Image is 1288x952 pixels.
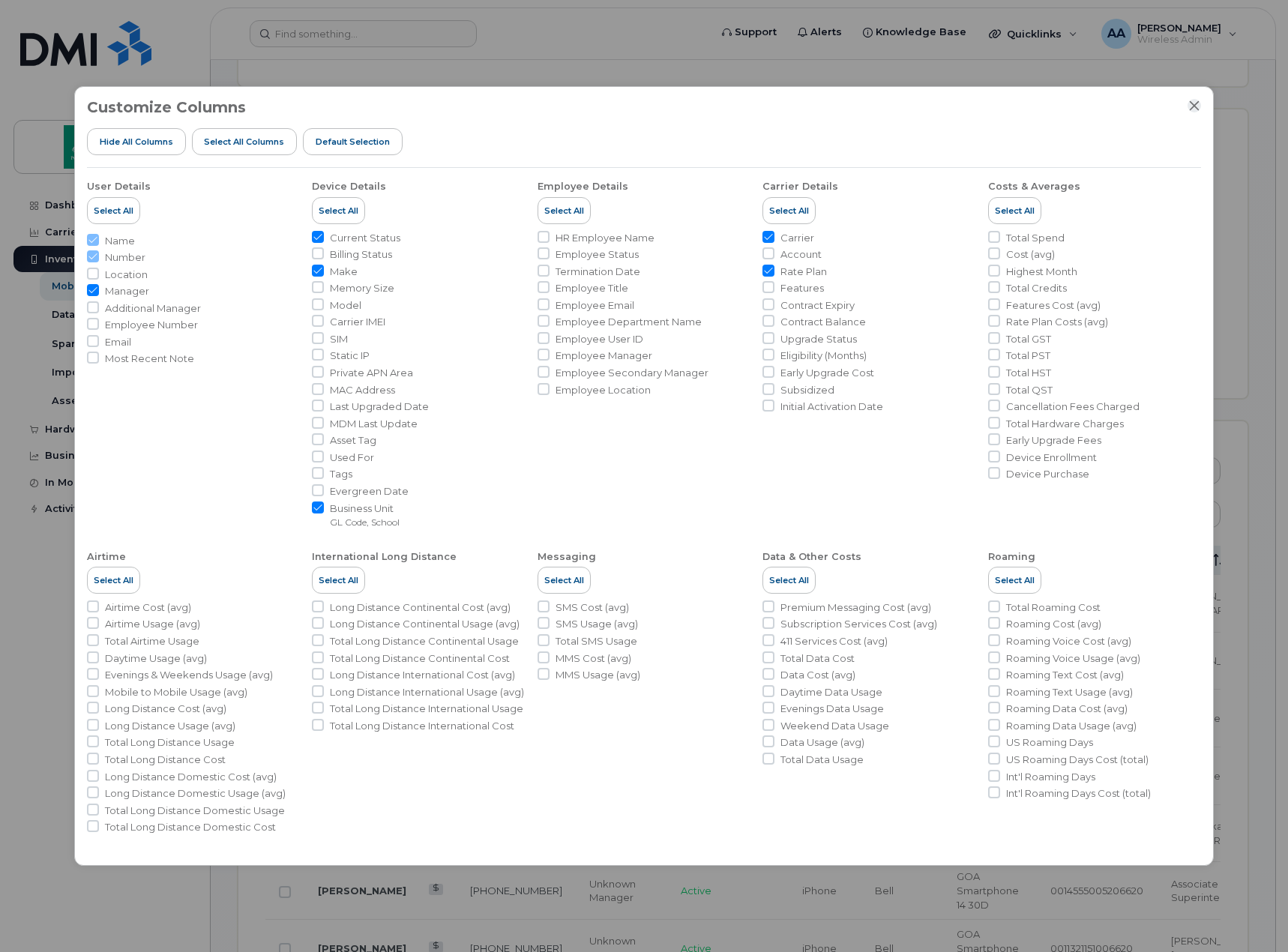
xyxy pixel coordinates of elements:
span: Roaming Text Cost (avg) [1006,668,1124,682]
span: MAC Address [330,383,395,397]
span: MMS Cost (avg) [556,651,631,666]
span: Select all Columns [204,136,284,148]
span: Manager [105,284,149,298]
span: Daytime Data Usage [780,685,882,699]
button: Select All [988,567,1041,594]
span: Employee Email [556,298,634,313]
span: 411 Services Cost (avg) [780,634,888,648]
span: Used For [330,451,374,465]
span: Early Upgrade Fees [1006,433,1101,448]
span: US Roaming Days Cost (total) [1006,753,1149,767]
span: Select All [995,574,1035,586]
button: Default Selection [303,128,403,155]
span: Weekend Data Usage [780,719,889,733]
span: Total Long Distance Continental Cost [330,651,510,666]
span: Total GST [1006,332,1051,346]
span: Evenings Data Usage [780,702,884,716]
span: Cancellation Fees Charged [1006,400,1140,414]
span: Roaming Text Usage (avg) [1006,685,1133,699]
span: Carrier IMEI [330,315,385,329]
span: Employee Number [105,318,198,332]
span: Evenings & Weekends Usage (avg) [105,668,273,682]
span: SMS Cost (avg) [556,600,629,615]
span: Select All [769,205,809,217]
span: Select All [319,205,358,217]
span: Default Selection [316,136,390,148]
h3: Customize Columns [87,99,246,115]
span: Subsidized [780,383,834,397]
span: Employee Location [556,383,651,397]
span: Total Data Usage [780,753,864,767]
span: Make [330,265,358,279]
span: Airtime Cost (avg) [105,600,191,615]
span: Early Upgrade Cost [780,366,874,380]
span: Select All [94,205,133,217]
div: User Details [87,180,151,193]
span: Total Long Distance International Usage [330,702,523,716]
span: Evergreen Date [330,484,409,498]
span: Employee Department Name [556,315,702,329]
span: Total Spend [1006,231,1065,245]
span: Select All [544,574,584,586]
span: Total Long Distance Continental Usage [330,634,519,648]
span: Roaming Voice Cost (avg) [1006,634,1131,648]
span: Subscription Services Cost (avg) [780,617,937,631]
span: Select All [319,574,358,586]
span: Static IP [330,349,370,363]
small: GL Code, School [330,516,400,528]
span: Total Data Cost [780,651,855,666]
span: Business Unit [330,501,400,516]
button: Select All [87,567,140,594]
span: Model [330,298,361,313]
div: Airtime [87,550,126,564]
span: Employee Secondary Manager [556,366,708,380]
span: Total Airtime Usage [105,634,199,648]
span: Email [105,335,131,349]
span: Roaming Cost (avg) [1006,617,1101,631]
span: Long Distance Continental Cost (avg) [330,600,511,615]
span: Total Long Distance Usage [105,735,235,750]
span: Last Upgraded Date [330,400,429,414]
span: Data Usage (avg) [780,735,864,750]
span: Total Hardware Charges [1006,417,1124,431]
button: Select All [87,197,140,224]
span: SIM [330,332,348,346]
span: Employee Title [556,281,628,295]
span: HR Employee Name [556,231,654,245]
span: Long Distance Usage (avg) [105,719,235,733]
span: Roaming Data Usage (avg) [1006,719,1137,733]
span: MDM Last Update [330,417,418,431]
span: Select All [544,205,584,217]
button: Select All [988,197,1041,224]
span: Upgrade Status [780,332,857,346]
span: Total Long Distance Cost [105,753,226,767]
span: Location [105,268,148,282]
span: Int'l Roaming Days Cost (total) [1006,786,1151,801]
span: Mobile to Mobile Usage (avg) [105,685,247,699]
span: Total PST [1006,349,1050,363]
div: Device Details [312,180,386,193]
span: Total HST [1006,366,1051,380]
span: Contract Expiry [780,298,855,313]
span: Long Distance Continental Usage (avg) [330,617,520,631]
span: Select All [769,574,809,586]
span: Long Distance Domestic Cost (avg) [105,770,277,784]
button: Close [1188,99,1201,112]
span: Account [780,247,822,262]
span: Total Roaming Cost [1006,600,1101,615]
span: Select All [995,205,1035,217]
span: Long Distance International Usage (avg) [330,685,524,699]
button: Select All [762,197,816,224]
div: International Long Distance [312,550,457,564]
span: Long Distance Domestic Usage (avg) [105,786,286,801]
div: Roaming [988,550,1035,564]
span: Int'l Roaming Days [1006,770,1095,784]
span: Termination Date [556,265,640,279]
span: Additional Manager [105,301,201,316]
span: Highest Month [1006,265,1077,279]
span: Tags [330,467,352,481]
span: Contract Balance [780,315,866,329]
span: Daytime Usage (avg) [105,651,207,666]
span: Features Cost (avg) [1006,298,1101,313]
span: Rate Plan Costs (avg) [1006,315,1108,329]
